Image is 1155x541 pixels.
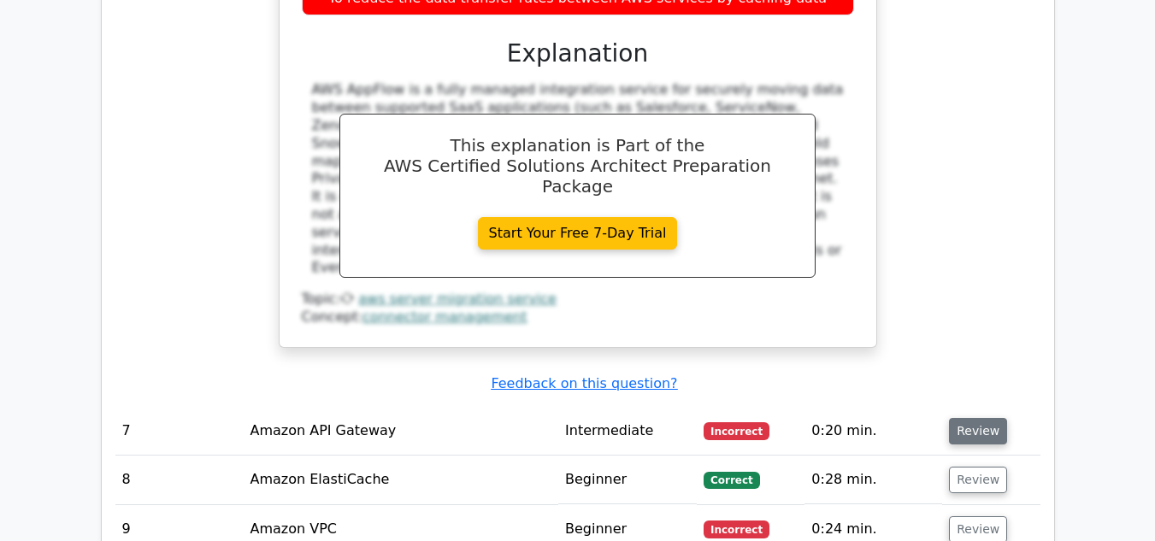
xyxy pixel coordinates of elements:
[704,520,769,538] span: Incorrect
[704,472,759,489] span: Correct
[558,456,697,504] td: Beginner
[704,422,769,439] span: Incorrect
[491,375,677,391] a: Feedback on this question?
[949,467,1007,493] button: Review
[302,291,854,309] div: Topic:
[478,217,678,250] a: Start Your Free 7-Day Trial
[115,407,244,456] td: 7
[115,456,244,504] td: 8
[362,309,527,325] a: connector management
[243,456,558,504] td: Amazon ElastiCache
[804,407,942,456] td: 0:20 min.
[243,407,558,456] td: Amazon API Gateway
[312,39,844,68] h3: Explanation
[558,407,697,456] td: Intermediate
[804,456,942,504] td: 0:28 min.
[302,309,854,326] div: Concept:
[358,291,557,307] a: aws server migration service
[312,81,844,277] div: AWS AppFlow is a fully managed integration service for securely moving data between supported Saa...
[949,418,1007,444] button: Review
